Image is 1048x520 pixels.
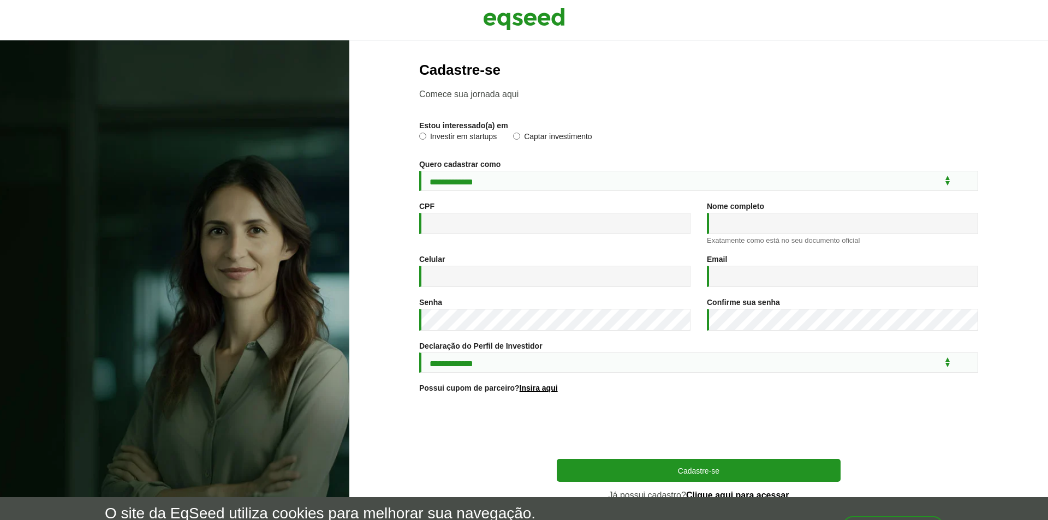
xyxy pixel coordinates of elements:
input: Captar investimento [513,133,520,140]
label: Email [707,255,727,263]
input: Investir em startups [419,133,426,140]
label: Celular [419,255,445,263]
p: Já possui cadastro? [557,490,841,500]
label: Quero cadastrar como [419,160,501,168]
button: Cadastre-se [557,459,841,482]
a: Insira aqui [520,384,558,392]
div: Exatamente como está no seu documento oficial [707,237,978,244]
label: Captar investimento [513,133,592,144]
p: Comece sua jornada aqui [419,89,978,99]
label: Nome completo [707,202,764,210]
a: Clique aqui para acessar [686,491,789,500]
label: Senha [419,298,442,306]
label: Possui cupom de parceiro? [419,384,558,392]
label: Confirme sua senha [707,298,780,306]
iframe: reCAPTCHA [616,405,782,448]
h2: Cadastre-se [419,62,978,78]
img: EqSeed Logo [483,5,565,33]
label: Investir em startups [419,133,497,144]
label: Estou interessado(a) em [419,122,508,129]
label: CPF [419,202,434,210]
label: Declaração do Perfil de Investidor [419,342,543,350]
